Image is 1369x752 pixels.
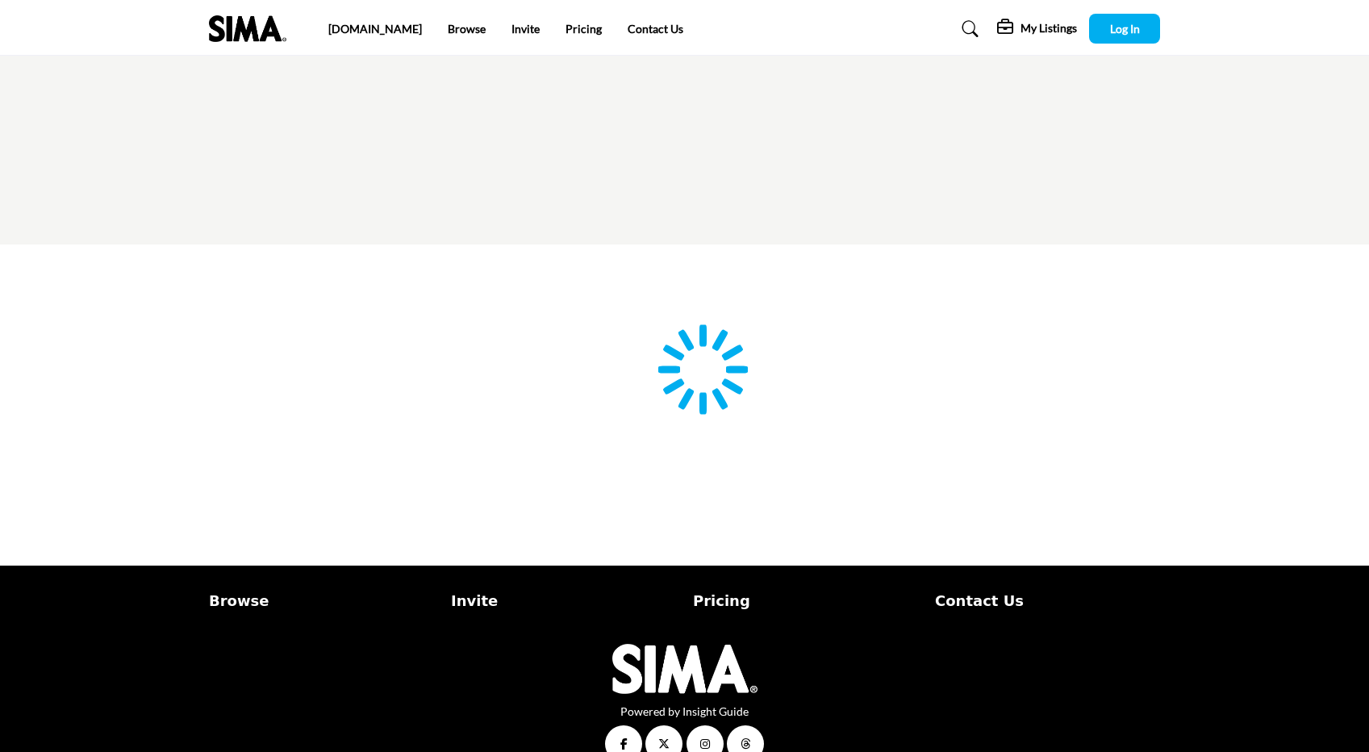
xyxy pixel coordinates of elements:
[693,590,918,612] a: Pricing
[451,590,676,612] a: Invite
[1089,14,1160,44] button: Log In
[1020,21,1077,36] h5: My Listings
[448,22,486,36] a: Browse
[511,22,540,36] a: Invite
[620,704,749,718] a: Powered by Insight Guide
[935,590,1160,612] a: Contact Us
[566,22,602,36] a: Pricing
[209,15,294,42] img: Site Logo
[628,22,683,36] a: Contact Us
[209,590,434,612] a: Browse
[946,16,989,42] a: Search
[1110,22,1140,36] span: Log In
[328,22,422,36] a: [DOMAIN_NAME]
[612,644,758,694] img: No Site Logo
[997,19,1077,39] div: My Listings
